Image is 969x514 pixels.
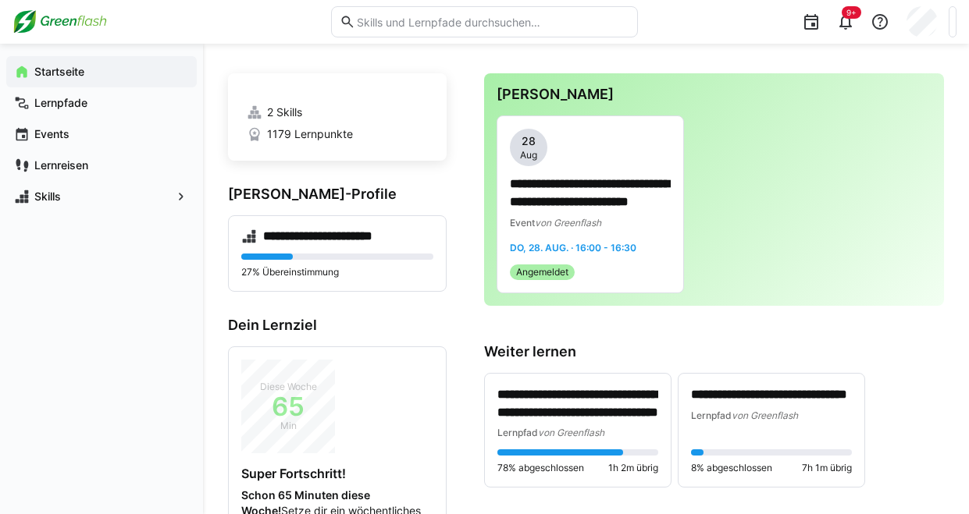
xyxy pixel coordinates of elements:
[247,105,428,120] a: 2 Skills
[732,409,798,421] span: von Greenflash
[355,15,630,29] input: Skills und Lernpfade durchsuchen…
[608,462,658,474] span: 1h 2m übrig
[538,427,604,438] span: von Greenflash
[846,8,857,17] span: 9+
[522,133,536,149] span: 28
[484,343,944,360] h3: Weiter lernen
[691,409,732,421] span: Lernpfad
[228,317,447,334] h3: Dein Lernziel
[510,242,636,253] span: Do, 28. Aug. · 16:00 - 16:30
[520,149,537,161] span: Aug
[802,462,852,474] span: 7h 1m übrig
[497,427,538,438] span: Lernpfad
[497,86,932,103] h3: [PERSON_NAME]
[497,462,584,474] span: 78% abgeschlossen
[267,105,302,120] span: 2 Skills
[228,186,447,203] h3: [PERSON_NAME]-Profile
[691,462,772,474] span: 8% abgeschlossen
[535,217,601,229] span: von Greenflash
[516,266,568,278] span: Angemeldet
[267,126,353,142] span: 1179 Lernpunkte
[241,266,433,278] p: 27% Übereinstimmung
[510,217,535,229] span: Event
[241,466,433,481] h4: Super Fortschritt!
